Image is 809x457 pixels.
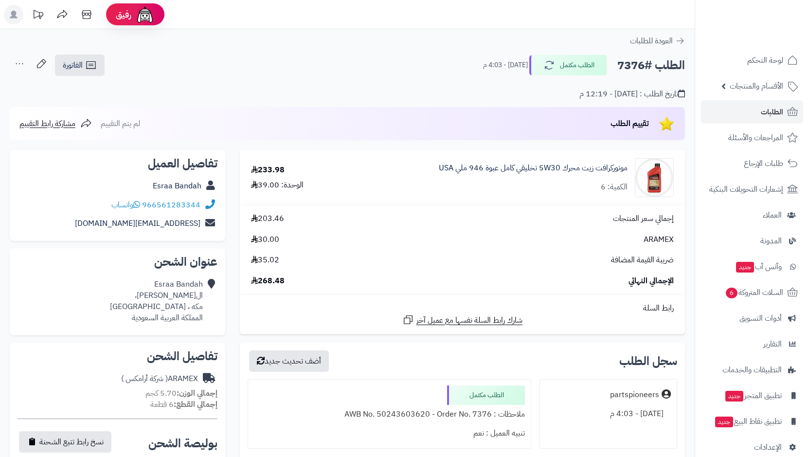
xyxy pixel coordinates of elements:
[251,234,279,245] span: 30.00
[148,438,217,449] h2: بوليصة الشحن
[19,431,111,453] button: نسخ رابط تتبع الشحنة
[416,315,522,326] span: شارك رابط السلة نفسها مع عميل آخر
[701,126,803,149] a: المراجعات والأسئلة
[153,180,201,192] a: Esraa Bandah
[439,163,628,174] a: موتوركرافت زيت محرك 5W30 تخليقي كامل عبوة 946 ملي USA
[747,54,783,67] span: لوحة التحكم
[546,404,671,423] div: [DATE] - 4:03 م
[18,256,217,268] h2: عنوان الشحن
[701,410,803,433] a: تطبيق نقاط البيعجديد
[121,373,198,384] div: ARAMEX
[611,255,674,266] span: ضريبة القيمة المضافة
[601,182,628,193] div: الكمية: 6
[701,332,803,356] a: التقارير
[610,389,659,401] div: partspioneers
[760,234,782,248] span: المدونة
[701,49,803,72] a: لوحة التحكم
[724,389,782,402] span: تطبيق المتجر
[174,399,217,410] strong: إجمالي القطع:
[111,199,140,211] a: واتساب
[254,405,525,424] div: ملاحظات : AWB No. 50243603620 - Order No. 7376
[701,358,803,382] a: التطبيقات والخدمات
[763,337,782,351] span: التقارير
[110,279,203,323] div: Esraa Bandah ال[PERSON_NAME]، مكه ، [GEOGRAPHIC_DATA] المملكة العربية السعودية
[447,385,525,405] div: الطلب مكتمل
[754,440,782,454] span: الإعدادات
[121,373,168,384] span: ( شركة أرامكس )
[629,275,674,287] span: الإجمالي النهائي
[728,131,783,145] span: المراجعات والأسئلة
[579,89,685,100] div: تاريخ الطلب : [DATE] - 12:19 م
[63,59,83,71] span: الفاتورة
[715,417,733,427] span: جديد
[101,118,140,129] span: لم يتم التقييم
[701,100,803,124] a: الطلبات
[630,35,685,47] a: العودة للطلبات
[644,234,674,245] span: ARAMEX
[19,118,92,129] a: مشاركة رابط التقييم
[251,275,285,287] span: 268.48
[743,10,800,31] img: logo-2.png
[150,399,217,410] small: 6 قطعة
[19,118,75,129] span: مشاركة رابط التقييم
[251,255,279,266] span: 35.02
[249,350,329,372] button: أضف تحديث جديد
[701,178,803,201] a: إشعارات التحويلات البنكية
[701,384,803,407] a: تطبيق المتجرجديد
[722,363,782,377] span: التطبيقات والخدمات
[725,391,743,402] span: جديد
[177,387,217,399] strong: إجمالي الوزن:
[613,213,674,224] span: إجمالي سعر المنتجات
[611,118,649,129] span: تقييم الطلب
[135,5,155,24] img: ai-face.png
[701,255,803,278] a: وآتس آبجديد
[735,260,782,274] span: وآتس آب
[744,157,783,170] span: طلبات الإرجاع
[251,165,285,176] div: 233.98
[635,158,673,197] img: Motorcraft%205W%2030%20Full%20Synthetic%20Motor%20Oil_288x288.jpg.renditions.original-90x90.png
[701,152,803,175] a: طلبات الإرجاع
[701,229,803,253] a: المدونة
[725,286,783,299] span: السلات المتروكة
[619,355,677,367] h3: سجل الطلب
[251,180,304,191] div: الوحدة: 39.00
[617,55,685,75] h2: الطلب #7376
[730,79,783,93] span: الأقسام والمنتجات
[739,311,782,325] span: أدوات التسويق
[75,218,200,229] a: [EMAIL_ADDRESS][DOMAIN_NAME]
[630,35,673,47] span: العودة للطلبات
[116,9,131,20] span: رفيق
[18,158,217,169] h2: تفاصيل العميل
[483,60,528,70] small: [DATE] - 4:03 م
[701,281,803,304] a: السلات المتروكة6
[402,314,522,326] a: شارك رابط السلة نفسها مع عميل آخر
[55,55,105,76] a: الفاتورة
[701,307,803,330] a: أدوات التسويق
[244,303,681,314] div: رابط السلة
[142,199,200,211] a: 966561283344
[763,208,782,222] span: العملاء
[145,387,217,399] small: 5.70 كجم
[18,350,217,362] h2: تفاصيل الشحن
[529,55,607,75] button: الطلب مكتمل
[251,213,284,224] span: 203.46
[725,287,738,299] span: 6
[709,183,783,196] span: إشعارات التحويلات البنكية
[736,262,754,273] span: جديد
[714,415,782,428] span: تطبيق نقاط البيع
[39,436,104,448] span: نسخ رابط تتبع الشحنة
[701,203,803,227] a: العملاء
[254,424,525,443] div: تنبيه العميل : نعم
[26,5,50,27] a: تحديثات المنصة
[761,105,783,119] span: الطلبات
